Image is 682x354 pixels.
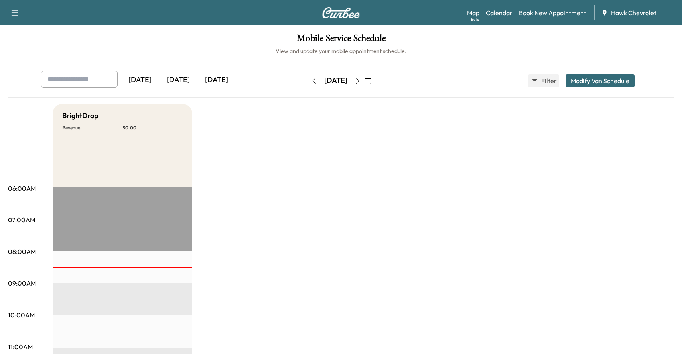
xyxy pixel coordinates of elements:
[8,310,35,320] p: 10:00AM
[322,7,360,18] img: Curbee Logo
[471,16,479,22] div: Beta
[566,74,635,87] button: Modify Van Schedule
[8,342,33,352] p: 11:00AM
[62,110,99,121] h5: BrightDrop
[611,8,656,18] span: Hawk Chevrolet
[8,33,674,47] h1: Mobile Service Schedule
[519,8,586,18] a: Book New Appointment
[8,278,36,288] p: 09:00AM
[324,76,347,86] div: [DATE]
[122,125,183,131] p: $ 0.00
[8,184,36,193] p: 06:00AM
[467,8,479,18] a: MapBeta
[62,125,122,131] p: Revenue
[121,71,159,89] div: [DATE]
[197,71,236,89] div: [DATE]
[528,74,559,87] button: Filter
[8,215,35,225] p: 07:00AM
[486,8,512,18] a: Calendar
[8,47,674,55] h6: View and update your mobile appointment schedule.
[541,76,556,86] span: Filter
[8,247,36,256] p: 08:00AM
[159,71,197,89] div: [DATE]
